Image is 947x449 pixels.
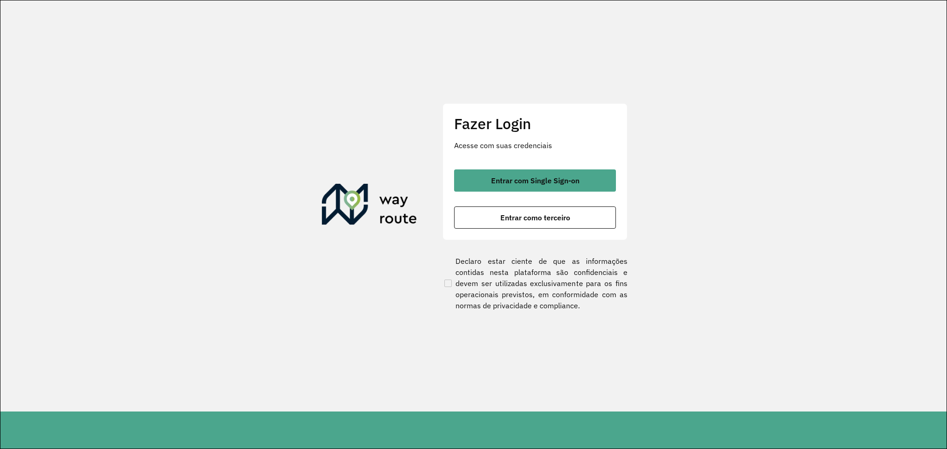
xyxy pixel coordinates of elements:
img: Roteirizador AmbevTech [322,184,417,228]
span: Entrar como terceiro [500,214,570,221]
span: Entrar com Single Sign-on [491,177,579,184]
button: button [454,169,616,192]
button: button [454,206,616,229]
p: Acesse com suas credenciais [454,140,616,151]
label: Declaro estar ciente de que as informações contidas nesta plataforma são confidenciais e devem se... [443,256,627,311]
h2: Fazer Login [454,115,616,132]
